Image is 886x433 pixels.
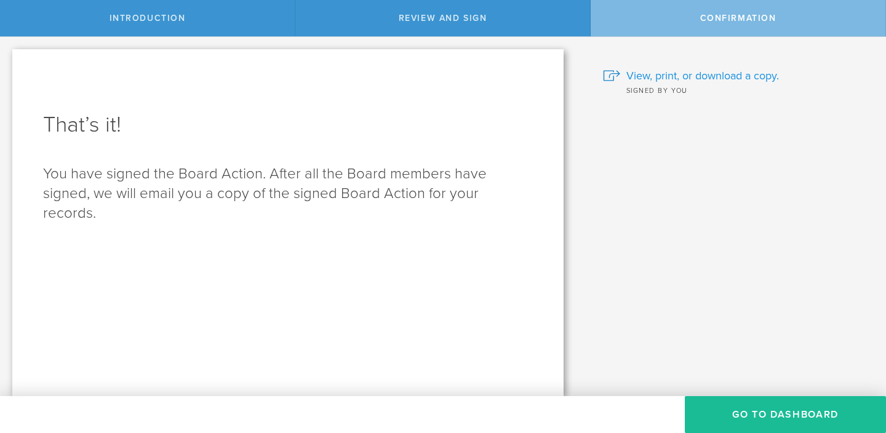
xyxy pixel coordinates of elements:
span: Introduction [110,13,186,23]
h1: That’s it! [43,110,533,140]
span: Review and Sign [399,13,487,23]
iframe: Chat Widget [824,337,886,396]
button: Go to Dashboard [685,396,886,433]
p: You have signed the Board Action. After all the Board members have signed, we will email you a co... [43,164,533,223]
span: View, print, or download a copy. [626,68,779,84]
div: Signed by you [603,84,868,96]
span: Confirmation [700,13,776,23]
